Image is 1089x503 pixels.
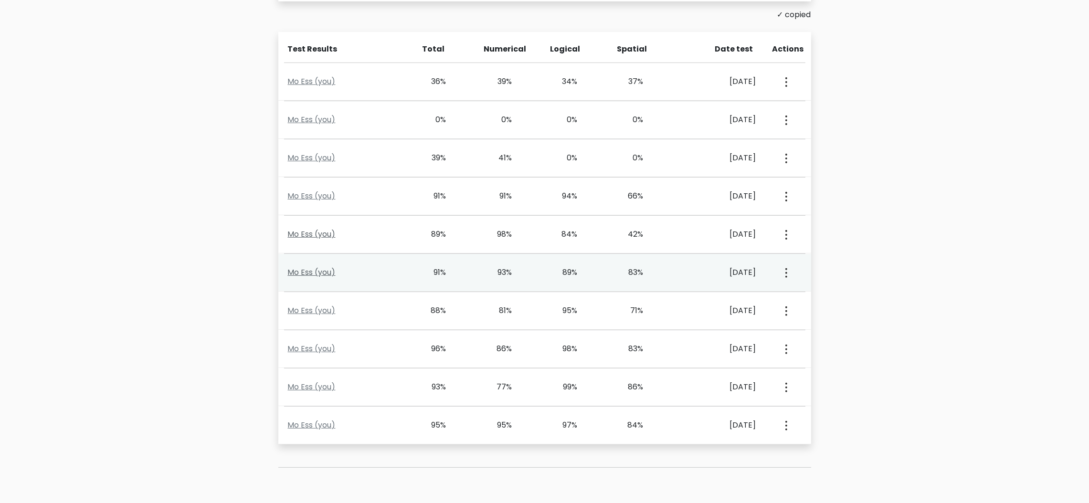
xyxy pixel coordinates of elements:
div: 91% [419,267,446,278]
div: 89% [419,229,446,240]
div: 98% [550,343,578,355]
a: Mo Ess (you) [288,419,336,430]
div: Spatial [617,43,645,55]
a: Mo Ess (you) [288,343,336,354]
div: [DATE] [682,229,756,240]
div: 37% [616,76,643,87]
div: Numerical [484,43,511,55]
div: [DATE] [682,381,756,393]
div: 0% [616,152,643,164]
div: 41% [485,152,512,164]
div: 81% [485,305,512,316]
div: 34% [550,76,578,87]
div: 39% [485,76,512,87]
div: 95% [419,419,446,431]
a: Mo Ess (you) [288,381,336,392]
div: Actions [772,43,805,55]
a: Mo Ess (you) [288,267,336,278]
div: [DATE] [682,76,756,87]
a: Mo Ess (you) [288,305,336,316]
div: 98% [485,229,512,240]
div: 99% [550,381,578,393]
div: 84% [550,229,578,240]
div: 97% [550,419,578,431]
div: 83% [616,267,643,278]
div: 86% [616,381,643,393]
div: 86% [485,343,512,355]
div: 91% [485,190,512,202]
a: Mo Ess (you) [288,76,336,87]
div: [DATE] [682,152,756,164]
div: 0% [550,152,578,164]
div: 91% [419,190,446,202]
a: Mo Ess (you) [288,152,336,163]
div: 42% [616,229,643,240]
div: 39% [419,152,446,164]
div: 77% [485,381,512,393]
div: 71% [616,305,643,316]
div: [DATE] [682,343,756,355]
div: 0% [485,114,512,126]
div: 0% [419,114,446,126]
div: 83% [616,343,643,355]
div: 93% [419,381,446,393]
a: Mo Ess (you) [288,229,336,240]
div: 95% [550,305,578,316]
div: 0% [616,114,643,126]
div: Date test [684,43,761,55]
div: 84% [616,419,643,431]
div: ✓ copied [278,9,811,21]
div: [DATE] [682,190,756,202]
div: [DATE] [682,305,756,316]
div: Logical [550,43,578,55]
div: 93% [485,267,512,278]
div: [DATE] [682,114,756,126]
div: 88% [419,305,446,316]
div: Total [417,43,445,55]
div: 36% [419,76,446,87]
div: Test Results [288,43,406,55]
div: 0% [550,114,578,126]
div: [DATE] [682,267,756,278]
div: 94% [550,190,578,202]
div: [DATE] [682,419,756,431]
div: 95% [485,419,512,431]
div: 66% [616,190,643,202]
div: 96% [419,343,446,355]
a: Mo Ess (you) [288,190,336,201]
div: 89% [550,267,578,278]
a: Mo Ess (you) [288,114,336,125]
